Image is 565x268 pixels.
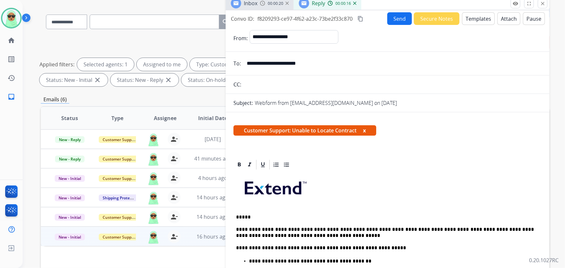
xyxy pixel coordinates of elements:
span: 4 hours ago [198,174,227,182]
mat-icon: remove_red_eye [513,1,518,6]
img: agent-avatar [147,191,160,205]
div: Ordered List [271,160,281,170]
img: agent-avatar [147,152,160,166]
mat-icon: search [222,18,230,26]
span: Initial Date [198,114,227,122]
mat-icon: person_remove [170,155,178,162]
p: CC: [233,81,241,88]
span: New - Initial [55,175,85,182]
span: f8209293-ce97-4f62-a23c-73be2f33c870 [257,15,353,22]
div: Selected agents: 1 [77,58,134,71]
mat-icon: close [540,1,546,6]
span: Customer Support [99,136,141,143]
mat-icon: home [7,37,15,44]
span: 00:00:20 [268,1,283,6]
mat-icon: close [94,76,101,84]
p: 0.20.1027RC [529,256,559,264]
img: agent-avatar [147,133,160,146]
mat-icon: content_copy [357,16,363,22]
span: 14 hours ago [197,213,229,220]
span: Type [111,114,123,122]
span: Customer Support [99,234,141,240]
p: Convo ID: [231,15,254,23]
div: Assigned to me [137,58,187,71]
span: Status [61,114,78,122]
mat-icon: history [7,74,15,82]
mat-icon: person_remove [170,174,178,182]
span: Customer Support [99,175,141,182]
span: 41 minutes ago [194,155,232,162]
p: Subject: [233,99,253,107]
button: Attach [497,12,520,25]
div: Bold [234,160,244,170]
div: Italic [245,160,254,170]
mat-icon: list_alt [7,55,15,63]
div: Type: Customer Support [190,58,272,71]
mat-icon: inbox [7,93,15,101]
button: Send [387,12,412,25]
mat-icon: fullscreen [526,1,532,6]
div: Status: On-hold – Internal [181,73,266,86]
mat-icon: person_remove [170,213,178,221]
div: Status: New - Reply [110,73,179,86]
button: x [363,127,366,134]
span: 00:00:16 [335,1,351,6]
span: Customer Support [99,214,141,221]
img: avatar [2,9,20,27]
img: agent-avatar [147,172,160,185]
span: [DATE] [205,136,221,143]
span: New - Initial [55,214,85,221]
mat-icon: person_remove [170,135,178,143]
img: agent-avatar [147,230,160,244]
div: Status: New - Initial [40,73,108,86]
span: New - Reply [55,136,85,143]
div: Bullet List [282,160,291,170]
mat-icon: close [164,76,172,84]
span: Customer Support [99,156,141,162]
span: Assignee [154,114,176,122]
p: Emails (6) [41,95,69,104]
mat-icon: person_remove [170,194,178,201]
span: New - Reply [55,156,85,162]
p: To: [233,60,241,67]
span: Shipping Protection [99,195,143,201]
span: New - Initial [55,195,85,201]
p: From: [233,34,248,42]
span: Customer Support: Unable to Locate Contract [233,125,376,136]
span: New - Initial [55,234,85,240]
div: Underline [258,160,268,170]
button: Templates [462,12,495,25]
img: agent-avatar [147,210,160,224]
button: Pause [523,12,545,25]
span: 16 hours ago [197,233,229,240]
button: Secure Notes [414,12,459,25]
span: 14 hours ago [197,194,229,201]
p: Applied filters: [40,61,74,68]
mat-icon: person_remove [170,233,178,240]
p: Webform from [EMAIL_ADDRESS][DOMAIN_NAME] on [DATE] [255,99,397,107]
